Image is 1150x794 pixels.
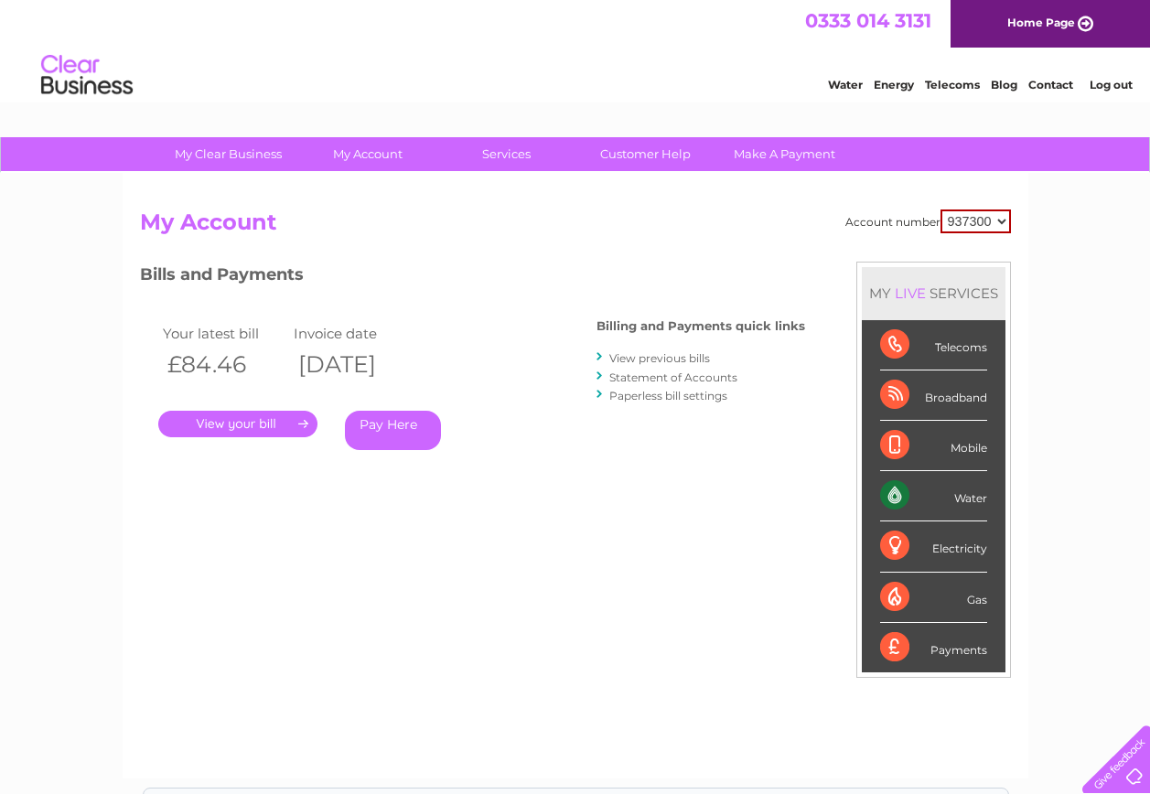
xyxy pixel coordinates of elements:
div: Mobile [880,421,987,471]
h3: Bills and Payments [140,262,805,294]
div: LIVE [891,284,930,302]
th: £84.46 [158,346,290,383]
div: Account number [845,209,1011,233]
a: Water [828,78,863,91]
a: Contact [1028,78,1073,91]
h4: Billing and Payments quick links [596,319,805,333]
a: Statement of Accounts [609,370,737,384]
td: Invoice date [289,321,421,346]
div: Clear Business is a trading name of Verastar Limited (registered in [GEOGRAPHIC_DATA] No. 3667643... [144,10,1008,89]
a: Blog [991,78,1017,91]
div: Telecoms [880,320,987,370]
a: Paperless bill settings [609,389,727,402]
a: 0333 014 3131 [805,9,931,32]
img: logo.png [40,48,134,103]
a: . [158,411,317,437]
th: [DATE] [289,346,421,383]
a: Log out [1090,78,1133,91]
div: Gas [880,573,987,623]
div: Electricity [880,521,987,572]
a: Telecoms [925,78,980,91]
a: My Account [292,137,443,171]
a: My Clear Business [153,137,304,171]
a: Energy [874,78,914,91]
a: Make A Payment [709,137,860,171]
h2: My Account [140,209,1011,244]
div: Water [880,471,987,521]
a: Services [431,137,582,171]
div: Payments [880,623,987,672]
td: Your latest bill [158,321,290,346]
a: Pay Here [345,411,441,450]
a: Customer Help [570,137,721,171]
div: Broadband [880,370,987,421]
div: MY SERVICES [862,267,1005,319]
a: View previous bills [609,351,710,365]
